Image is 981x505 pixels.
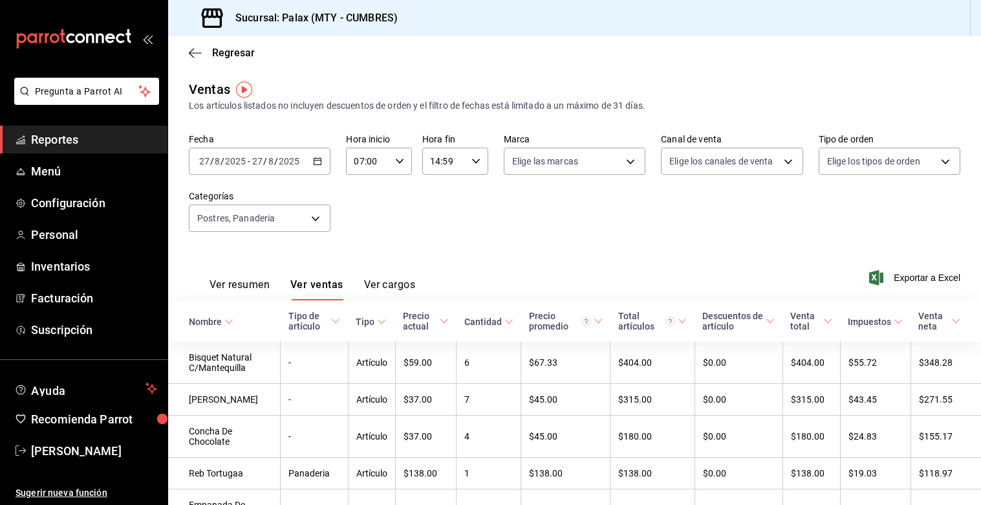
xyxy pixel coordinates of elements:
[14,78,159,105] button: Pregunta a Parrot AI
[911,384,981,416] td: $271.55
[395,416,457,458] td: $37.00
[199,156,210,166] input: --
[31,442,157,460] span: [PERSON_NAME]
[840,458,911,489] td: $19.03
[618,311,676,331] div: Total artículos
[395,458,457,489] td: $138.00
[236,82,252,98] img: Tooltip marker
[168,416,281,458] td: Concha De Chocolate
[403,311,437,331] div: Precio actual
[610,384,695,416] td: $315.00
[918,311,949,331] div: Venta neta
[346,135,412,144] label: Hora inicio
[918,311,960,331] span: Venta neta
[348,384,395,416] td: Artículo
[290,278,343,300] button: Ver ventas
[168,384,281,416] td: [PERSON_NAME]
[210,156,214,166] span: /
[364,278,416,300] button: Ver cargos
[529,311,603,331] span: Precio promedio
[168,458,281,489] td: Reb Tortugaa
[31,381,140,396] span: Ayuda
[31,321,157,339] span: Suscripción
[189,80,230,99] div: Ventas
[790,311,832,331] span: Venta total
[168,342,281,384] td: Bisquet Natural C/Mantequilla
[221,156,224,166] span: /
[281,416,349,458] td: -
[16,486,157,500] span: Sugerir nueva función
[610,458,695,489] td: $138.00
[695,416,782,458] td: $0.00
[31,258,157,275] span: Inventarios
[872,270,960,286] button: Exportar a Excel
[702,311,775,331] span: Descuentos de artículo
[142,34,153,44] button: open_drawer_menu
[521,458,610,489] td: $138.00
[225,10,398,26] h3: Sucursal: Palax (MTY - CUMBRES)
[224,156,246,166] input: ----
[840,416,911,458] td: $24.83
[702,311,763,331] div: Descuentos de artículo
[210,278,415,300] div: navigation tabs
[661,135,803,144] label: Canal de venta
[457,416,521,458] td: 4
[512,155,578,168] span: Elige las marcas
[31,163,157,180] span: Menú
[348,458,395,489] td: Artículo
[669,155,773,168] span: Elige los canales de venta
[395,342,457,384] td: $59.00
[848,317,891,327] div: Impuestos
[457,384,521,416] td: 7
[911,416,981,458] td: $155.17
[403,311,449,331] span: Precio actual
[268,156,274,166] input: --
[348,342,395,384] td: Artículo
[281,384,349,416] td: -
[521,416,610,458] td: $45.00
[281,342,349,384] td: -
[529,311,591,331] div: Precio promedio
[288,311,329,331] div: Tipo de artículo
[248,156,250,166] span: -
[504,135,645,144] label: Marca
[395,384,457,416] td: $37.00
[31,131,157,148] span: Reportes
[695,458,782,489] td: $0.00
[695,384,782,416] td: $0.00
[189,99,960,113] div: Los artículos listados no incluyen descuentos de orden y el filtro de fechas está limitado a un m...
[610,342,695,384] td: $404.00
[252,156,263,166] input: --
[782,384,840,416] td: $315.00
[31,226,157,243] span: Personal
[457,342,521,384] td: 6
[9,94,159,107] a: Pregunta a Parrot AI
[263,156,267,166] span: /
[348,416,395,458] td: Artículo
[189,317,233,327] span: Nombre
[281,458,349,489] td: Panaderia
[665,317,675,326] svg: El total artículos considera cambios de precios en los artículos así como costos adicionales por ...
[189,192,330,201] label: Categorías
[464,317,502,327] div: Cantidad
[695,342,782,384] td: $0.00
[911,458,981,489] td: $118.97
[189,47,255,59] button: Regresar
[31,194,157,212] span: Configuración
[790,311,821,331] div: Venta total
[197,212,275,225] span: Postres, Panaderia
[189,317,222,327] div: Nombre
[840,342,911,384] td: $55.72
[422,135,488,144] label: Hora fin
[819,135,960,144] label: Tipo de orden
[274,156,278,166] span: /
[782,458,840,489] td: $138.00
[31,289,157,307] span: Facturación
[848,317,903,327] span: Impuestos
[210,278,270,300] button: Ver resumen
[521,342,610,384] td: $67.33
[610,416,695,458] td: $180.00
[212,47,255,59] span: Regresar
